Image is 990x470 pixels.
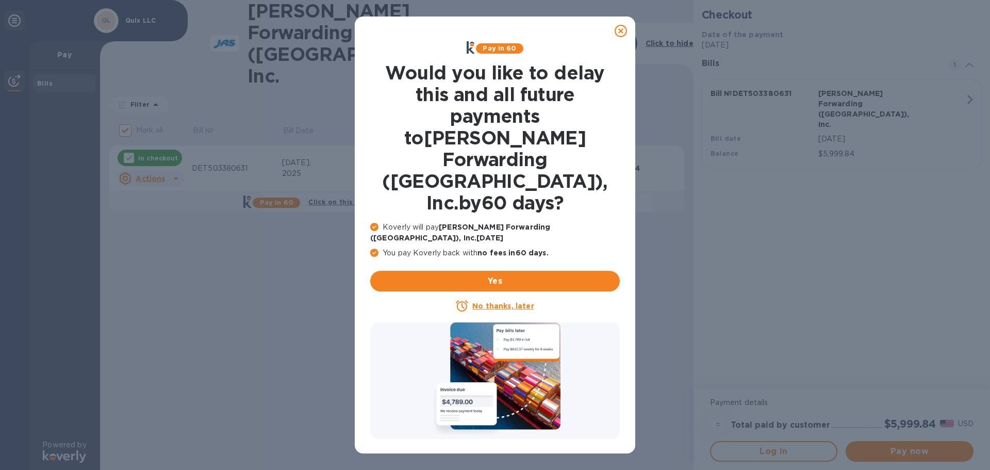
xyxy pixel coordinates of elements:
[370,223,550,242] b: [PERSON_NAME] Forwarding ([GEOGRAPHIC_DATA]), Inc. [DATE]
[472,302,534,310] u: No thanks, later
[370,248,620,258] p: You pay Koverly back with
[370,271,620,291] button: Yes
[378,275,612,287] span: Yes
[477,249,548,257] b: no fees in 60 days .
[483,44,516,52] b: Pay in 60
[370,62,620,214] h1: Would you like to delay this and all future payments to [PERSON_NAME] Forwarding ([GEOGRAPHIC_DAT...
[370,222,620,244] p: Koverly will pay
